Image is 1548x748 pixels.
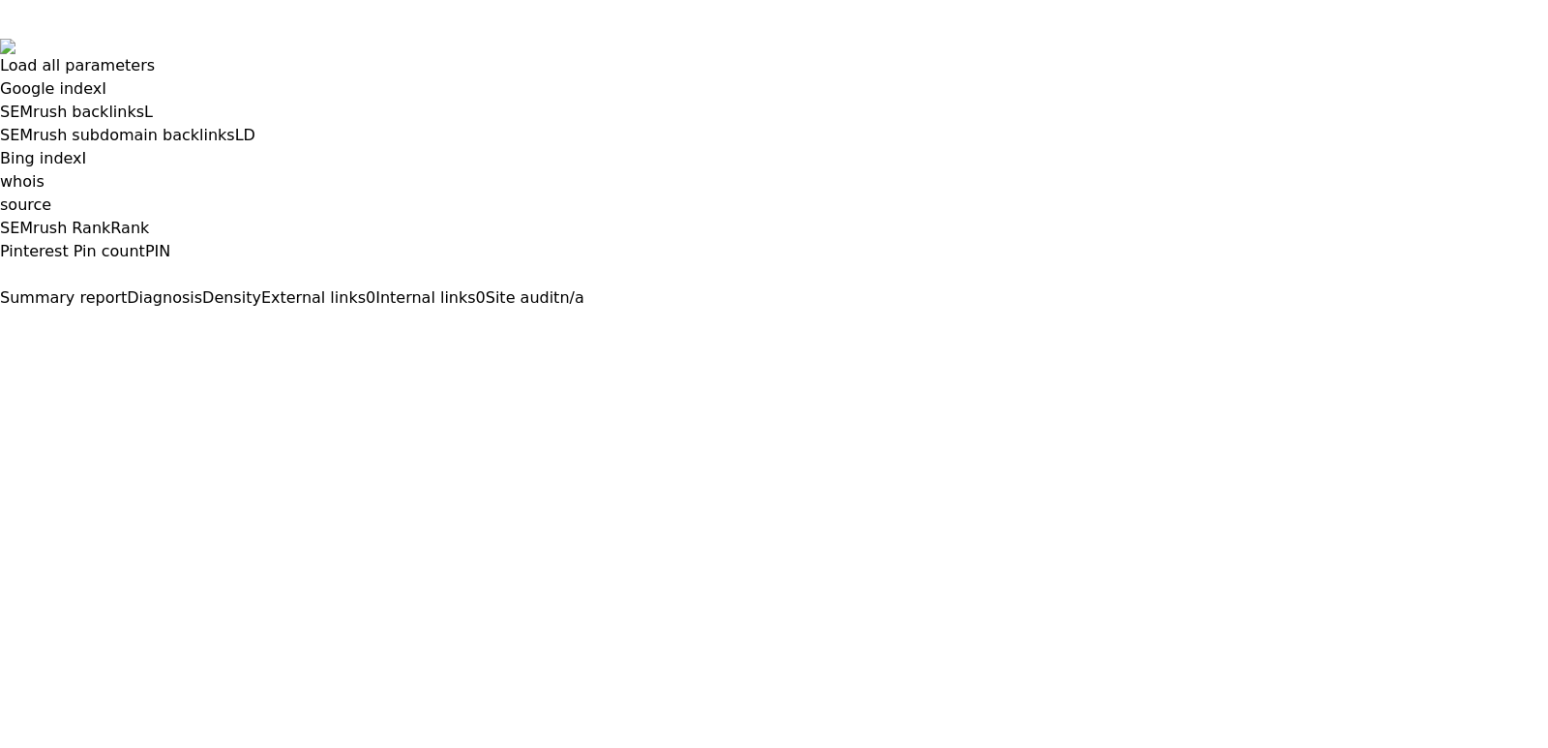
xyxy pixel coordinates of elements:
span: n/a [559,288,583,307]
span: Rank [110,219,149,237]
span: I [102,79,106,98]
a: Site auditn/a [486,288,584,307]
span: I [82,149,87,167]
span: 0 [476,288,486,307]
span: External links [261,288,366,307]
span: PIN [145,242,170,260]
span: L [144,103,153,121]
span: Site audit [486,288,560,307]
span: LD [235,126,255,144]
span: Internal links [375,288,475,307]
span: Density [202,288,261,307]
span: Diagnosis [127,288,202,307]
span: 0 [366,288,375,307]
